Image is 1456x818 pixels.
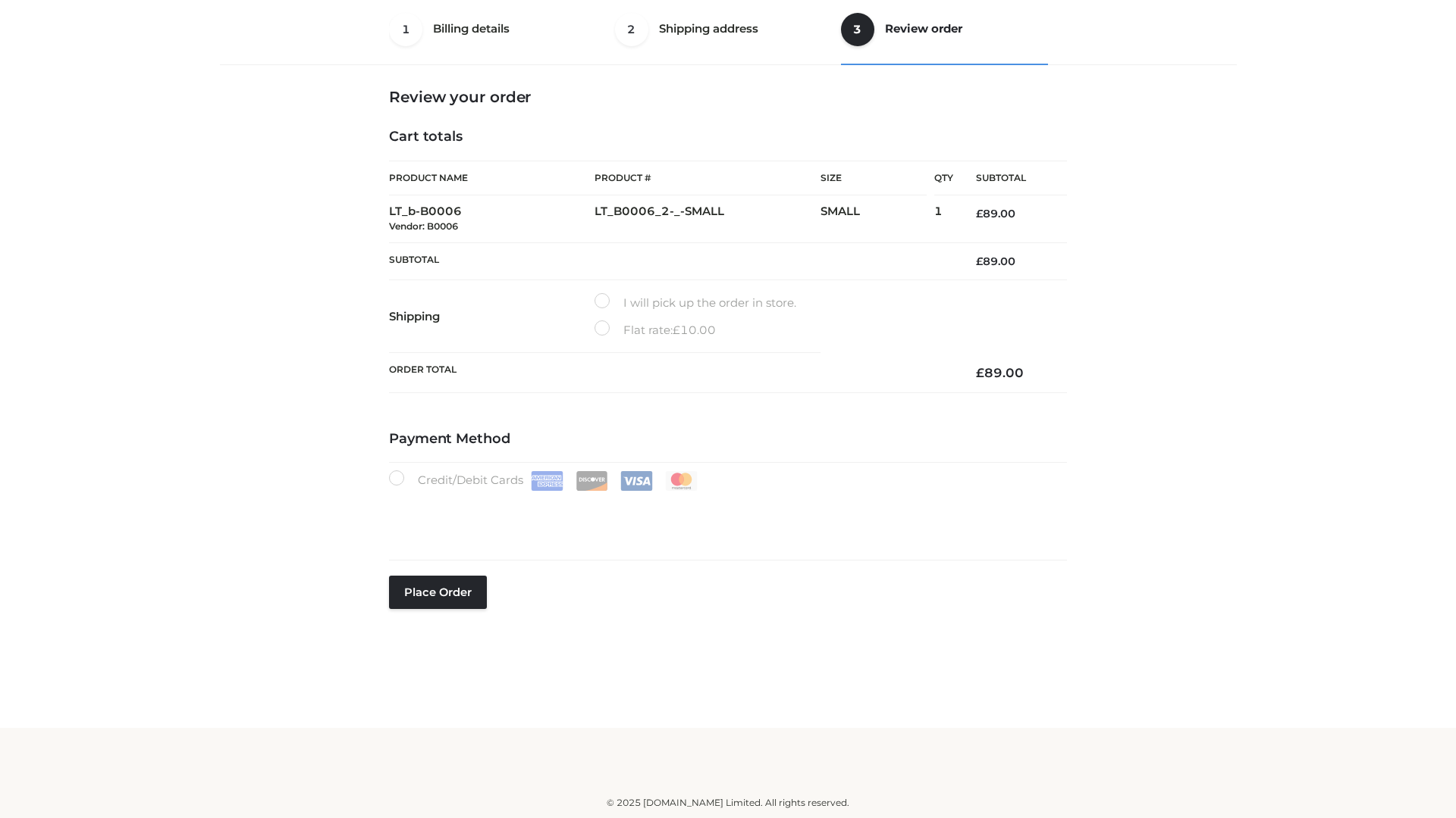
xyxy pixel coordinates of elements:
th: Qty [934,161,953,195]
th: Shipping [389,280,595,353]
h3: Review your order [389,88,1067,106]
span: £ [976,254,983,268]
th: Subtotal [953,161,1067,195]
td: SMALL [821,195,934,243]
img: Discover [576,471,608,491]
label: Credit/Debit Cards [389,470,699,491]
bdi: 89.00 [976,254,1015,268]
th: Product Name [389,161,595,195]
h4: Cart totals [389,129,1067,145]
h4: Payment Method [389,431,1067,448]
iframe: Secure payment input frame [386,488,1064,543]
td: LT_b-B0006 [389,195,595,243]
button: Place order [389,576,487,609]
div: © 2025 [DOMAIN_NAME] Limited. All rights reserved. [225,795,1231,810]
td: LT_B0006_2-_-SMALL [595,195,821,243]
span: £ [673,323,680,337]
img: Mastercard [665,471,698,491]
label: Flat rate: [595,320,716,340]
small: Vendor: B0006 [389,220,458,232]
th: Order Total [389,353,953,393]
td: 1 [934,195,953,243]
img: Visa [620,471,653,491]
bdi: 89.00 [976,365,1024,380]
th: Product # [595,161,821,195]
bdi: 10.00 [673,323,716,337]
span: £ [976,207,983,220]
label: I will pick up the order in store. [595,293,796,313]
th: Size [821,161,927,195]
bdi: 89.00 [976,207,1015,220]
img: Amex [531,471,563,491]
span: £ [976,365,984,380]
th: Subtotal [389,242,953,279]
